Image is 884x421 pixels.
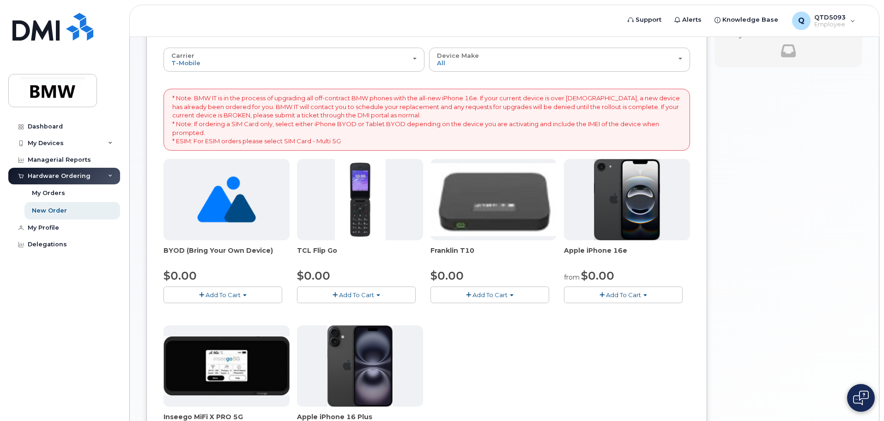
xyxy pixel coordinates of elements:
div: TCL Flip Go [297,246,423,264]
img: cut_small_inseego_5G.jpg [163,336,290,396]
small: from [564,273,580,281]
span: QTD5093 [814,13,846,21]
span: Support [636,15,661,24]
button: Carrier T-Mobile [163,48,424,72]
img: iphone_16_plus.png [327,325,393,407]
span: Add To Cart [339,291,374,299]
p: * Note: BMW IT is in the process of upgrading all off-contract BMW phones with the all-new iPhone... [172,94,681,145]
img: no_image_found-2caef05468ed5679b831cfe6fc140e25e0c280774317ffc20a367ab7fd17291e.png [197,159,256,240]
img: TCL_FLIP_MODE.jpg [335,159,386,240]
span: Alerts [682,15,702,24]
a: Knowledge Base [708,11,785,29]
span: All [437,59,445,67]
span: Device Make [437,52,479,59]
button: Device Make All [429,48,690,72]
span: Q [798,15,805,26]
button: Add To Cart [564,287,683,303]
button: Add To Cart [430,287,549,303]
span: $0.00 [581,269,614,282]
span: $0.00 [163,269,197,282]
div: Apple iPhone 16e [564,246,690,264]
span: Carrier [171,52,194,59]
span: $0.00 [430,269,464,282]
a: Alerts [668,11,708,29]
span: Add To Cart [206,291,241,299]
div: Franklin T10 [430,246,557,264]
button: Add To Cart [163,287,282,303]
img: iphone16e.png [594,159,660,240]
button: Add To Cart [297,287,416,303]
span: T-Mobile [171,59,200,67]
span: Knowledge Base [722,15,778,24]
div: BYOD (Bring Your Own Device) [163,246,290,264]
img: t10.jpg [430,163,557,236]
span: Employee [814,21,846,28]
div: QTD5093 [786,12,862,30]
img: Open chat [853,390,869,405]
span: Add To Cart [472,291,508,299]
span: Add To Cart [606,291,641,299]
a: Support [621,11,668,29]
span: $0.00 [297,269,330,282]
